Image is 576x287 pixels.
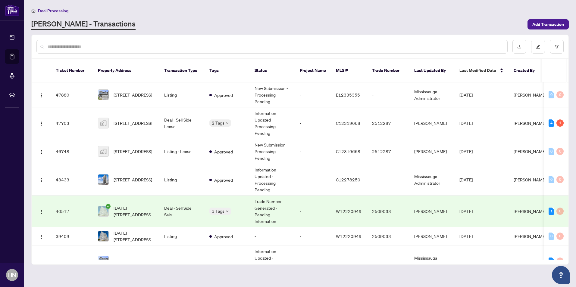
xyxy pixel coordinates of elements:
span: Deal Processing [38,8,68,14]
span: home [31,9,36,13]
td: 2512287 [367,139,409,164]
span: [DATE] [459,92,473,97]
td: Mississauga Administrator [409,82,455,107]
th: Status [250,59,295,82]
th: Trade Number [367,59,409,82]
span: [STREET_ADDRESS] [114,148,152,155]
th: Transaction Type [159,59,205,82]
img: thumbnail-img [98,90,108,100]
span: edit [536,45,540,49]
div: 0 [549,91,554,98]
div: 0 [556,208,564,215]
span: E12136309 [336,258,360,264]
img: thumbnail-img [98,174,108,185]
td: - [295,164,331,196]
span: [STREET_ADDRESS] [114,120,152,126]
td: - [295,107,331,139]
span: W12220949 [336,208,362,214]
td: 46748 [51,139,93,164]
span: 3 Tags [212,208,224,214]
th: Project Name [295,59,331,82]
span: Approved [214,92,233,98]
td: 47703 [51,107,93,139]
button: Logo [36,256,46,266]
span: [DATE] [459,177,473,182]
td: Information Updated - Processing Pending [250,164,295,196]
div: 0 [556,258,564,265]
td: [PERSON_NAME] [409,227,455,245]
img: thumbnail-img [98,256,108,266]
img: Logo [39,121,44,126]
span: 2 Tags [212,119,224,126]
div: 0 [556,91,564,98]
th: Created By [509,59,545,82]
span: down [226,210,229,213]
div: 0 [556,176,564,183]
td: 43433 [51,164,93,196]
td: [PERSON_NAME] [409,107,455,139]
div: 4 [549,119,554,127]
td: Deal - Sell Side Lease [159,107,205,139]
td: 2509033 [367,227,409,245]
td: Listing [159,82,205,107]
td: - [295,245,331,277]
td: [PERSON_NAME] [409,196,455,227]
button: Logo [36,206,46,216]
td: New Submission - Processing Pending [250,82,295,107]
td: Listing [159,245,205,277]
span: download [517,45,521,49]
span: [PERSON_NAME] [514,177,546,182]
td: - [295,196,331,227]
button: Logo [36,231,46,241]
span: [PERSON_NAME] [514,233,546,239]
span: check-circle [106,204,111,209]
img: logo [5,5,19,16]
button: Open asap [552,266,570,284]
span: [DATE] [459,120,473,126]
td: - [295,82,331,107]
span: [PERSON_NAME] [514,92,546,97]
span: Approved [214,233,233,240]
th: Last Modified Date [455,59,509,82]
div: 1 [556,119,564,127]
img: Logo [39,178,44,183]
button: Add Transaction [527,19,569,29]
img: thumbnail-img [98,231,108,241]
td: Information Updated - Processing Pending [250,107,295,139]
td: Trade Number Generated - Pending Information [250,196,295,227]
td: [PERSON_NAME] [409,139,455,164]
td: - [295,139,331,164]
td: Information Updated - Processing Pending [250,245,295,277]
td: Deal - Sell Side Sale [159,196,205,227]
span: [DATE] [459,208,473,214]
td: 39409 [51,227,93,245]
span: C12278250 [336,177,360,182]
img: thumbnail-img [98,118,108,128]
span: [DATE][STREET_ADDRESS][PERSON_NAME] [114,230,155,243]
td: Mississauga Administrator [409,164,455,196]
span: [STREET_ADDRESS] [114,258,152,264]
span: [STREET_ADDRESS] [114,91,152,98]
span: Last Modified Date [459,67,496,74]
td: - [367,245,409,277]
div: 0 [556,148,564,155]
th: Ticket Number [51,59,93,82]
button: download [512,40,526,54]
td: - [250,227,295,245]
span: E12335355 [336,92,360,97]
th: Last Updated By [409,59,455,82]
div: 1 [549,208,554,215]
img: thumbnail-img [98,206,108,216]
span: Approved [214,148,233,155]
span: [PERSON_NAME] [514,120,546,126]
td: - [367,164,409,196]
span: Approved [214,177,233,183]
button: Logo [36,118,46,128]
button: Logo [36,90,46,100]
span: filter [555,45,559,49]
span: C12319668 [336,149,360,154]
a: [PERSON_NAME] - Transactions [31,19,136,30]
span: [STREET_ADDRESS] [114,176,152,183]
td: 2512287 [367,107,409,139]
span: [DATE] [459,233,473,239]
